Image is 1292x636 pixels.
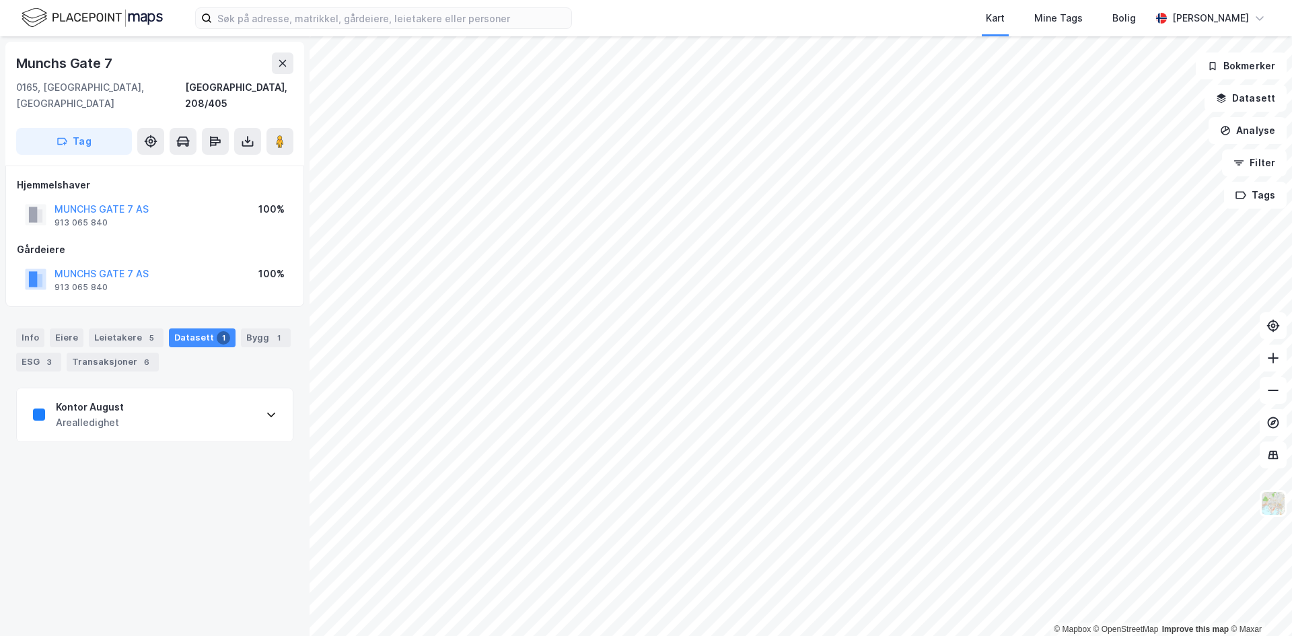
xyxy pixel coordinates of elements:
[50,328,83,347] div: Eiere
[16,52,114,74] div: Munchs Gate 7
[16,79,185,112] div: 0165, [GEOGRAPHIC_DATA], [GEOGRAPHIC_DATA]
[258,266,285,282] div: 100%
[241,328,291,347] div: Bygg
[55,217,108,228] div: 913 065 840
[1224,182,1287,209] button: Tags
[56,415,124,431] div: Arealledighet
[42,355,56,369] div: 3
[1112,10,1136,26] div: Bolig
[1054,625,1091,634] a: Mapbox
[212,8,571,28] input: Søk på adresse, matrikkel, gårdeiere, leietakere eller personer
[1162,625,1229,634] a: Improve this map
[16,128,132,155] button: Tag
[1205,85,1287,112] button: Datasett
[140,355,153,369] div: 6
[17,242,293,258] div: Gårdeiere
[1034,10,1083,26] div: Mine Tags
[1260,491,1286,516] img: Z
[1225,571,1292,636] iframe: Chat Widget
[55,282,108,293] div: 913 065 840
[1209,117,1287,144] button: Analyse
[169,328,236,347] div: Datasett
[56,399,124,415] div: Kontor August
[1196,52,1287,79] button: Bokmerker
[16,353,61,372] div: ESG
[272,331,285,345] div: 1
[986,10,1005,26] div: Kart
[145,331,158,345] div: 5
[1225,571,1292,636] div: Kontrollprogram for chat
[16,328,44,347] div: Info
[22,6,163,30] img: logo.f888ab2527a4732fd821a326f86c7f29.svg
[17,177,293,193] div: Hjemmelshaver
[217,331,230,345] div: 1
[89,328,164,347] div: Leietakere
[1222,149,1287,176] button: Filter
[185,79,293,112] div: [GEOGRAPHIC_DATA], 208/405
[1172,10,1249,26] div: [PERSON_NAME]
[258,201,285,217] div: 100%
[1093,625,1159,634] a: OpenStreetMap
[67,353,159,372] div: Transaksjoner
